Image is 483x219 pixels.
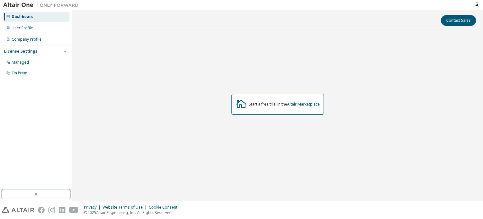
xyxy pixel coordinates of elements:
[59,207,65,213] img: linkedin.svg
[84,210,181,215] p: © 2025 Altair Engineering, Inc. All Rights Reserved.
[249,102,320,107] div: Start a free trial in the
[12,60,29,65] div: Managed
[12,26,33,31] div: User Profile
[103,205,149,210] div: Website Terms of Use
[38,207,45,213] img: facebook.svg
[149,205,181,210] div: Cookie Consent
[287,101,320,107] a: Altair Marketplace
[12,14,34,19] div: Dashboard
[441,15,476,26] button: Contact Sales
[84,205,103,210] div: Privacy
[69,207,78,213] img: youtube.svg
[48,207,55,213] img: instagram.svg
[3,2,82,8] img: Altair One
[12,71,27,76] div: On Prem
[12,37,42,42] div: Company Profile
[2,207,34,213] img: altair_logo.svg
[4,49,37,54] div: License Settings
